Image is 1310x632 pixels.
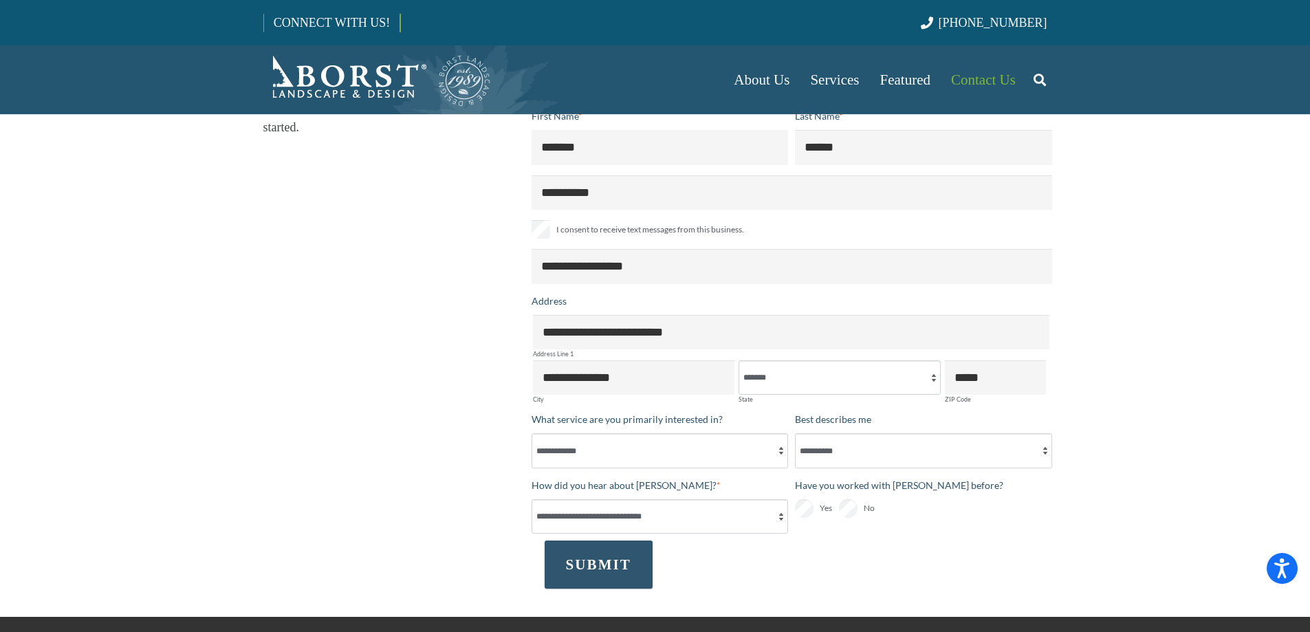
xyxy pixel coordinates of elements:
[1026,63,1054,97] a: Search
[532,130,789,164] input: First Name*
[941,45,1026,114] a: Contact Us
[945,396,1046,402] label: ZIP Code
[723,45,800,114] a: About Us
[795,110,839,122] span: Last Name
[556,221,744,238] span: I consent to receive text messages from this business.
[532,479,717,491] span: How did you hear about [PERSON_NAME]?
[864,500,875,516] span: No
[795,433,1052,468] select: Best describes me
[795,413,871,425] span: Best describes me
[532,499,789,534] select: How did you hear about [PERSON_NAME]?*
[921,16,1047,30] a: [PHONE_NUMBER]
[820,500,832,516] span: Yes
[951,72,1016,88] span: Contact Us
[264,6,400,39] a: CONNECT WITH US!
[734,72,789,88] span: About Us
[263,96,520,138] p: Fill out the form below and we’ll help you get started.
[880,72,930,88] span: Featured
[800,45,869,114] a: Services
[939,16,1047,30] span: [PHONE_NUMBER]
[533,351,1049,357] label: Address Line 1
[795,479,1003,491] span: Have you worked with [PERSON_NAME] before?
[795,130,1052,164] input: Last Name*
[263,52,492,107] a: Borst-Logo
[839,499,858,518] input: No
[532,433,789,468] select: What service are you primarily interested in?
[739,396,941,402] label: State
[810,72,859,88] span: Services
[532,413,723,425] span: What service are you primarily interested in?
[532,295,567,307] span: Address
[545,541,653,589] button: SUBMIT
[532,110,578,122] span: First Name
[532,220,550,239] input: I consent to receive text messages from this business.
[795,499,814,518] input: Yes
[533,396,735,402] label: City
[870,45,941,114] a: Featured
